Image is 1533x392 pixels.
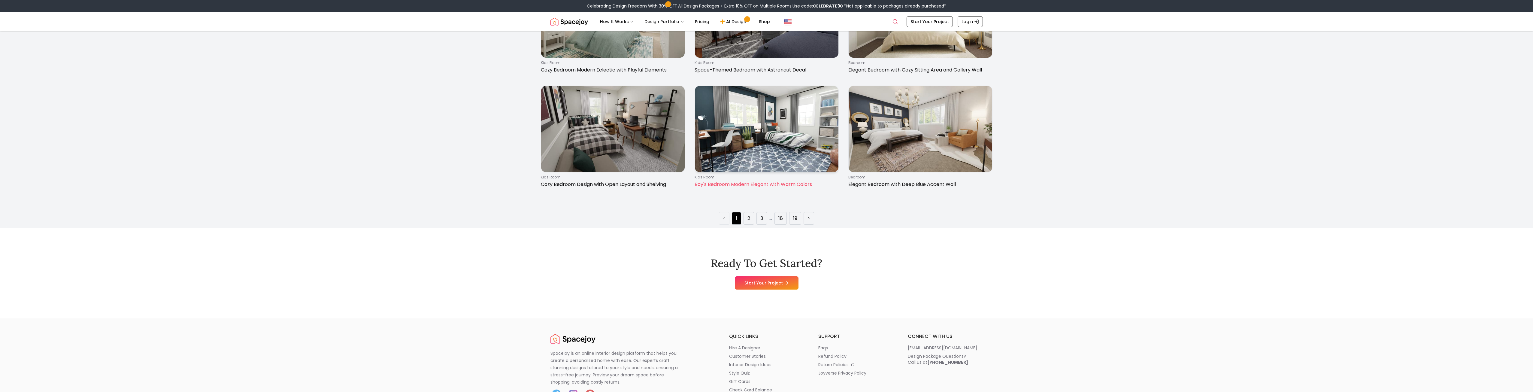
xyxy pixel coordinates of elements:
[550,350,685,386] p: Spacejoy is an online interior design platform that helps you create a personalized home with eas...
[908,353,968,365] div: Design Package Questions? Call us at
[927,359,968,365] b: [PHONE_NUMBER]
[778,215,783,222] a: Page 18
[908,345,977,351] p: [EMAIL_ADDRESS][DOMAIN_NAME]
[723,215,726,222] a: Previous page
[754,16,775,28] a: Shop
[695,86,839,190] a: Boy's Bedroom Modern Elegant with Warm Colorskids roomBoy's Bedroom Modern Elegant with Warm Colors
[729,345,804,351] a: hire a designer
[729,370,804,376] a: style quiz
[818,370,866,376] p: joyverse privacy policy
[760,215,763,222] a: Page 3
[908,353,983,365] a: Design Package Questions?Call us at[PHONE_NUMBER]
[729,353,766,359] p: customer stories
[818,333,893,340] h6: support
[729,333,804,340] h6: quick links
[729,370,750,376] p: style quiz
[849,86,992,172] img: Elegant Bedroom with Deep Blue Accent Wall
[541,86,685,190] a: Cozy Bedroom Design with Open Layout and Shelvingkids roomCozy Bedroom Design with Open Layout an...
[695,181,836,188] p: Boy's Bedroom Modern Elegant with Warm Colors
[550,333,595,345] img: Spacejoy Logo
[807,215,810,222] a: Next page
[735,276,798,290] a: Start Your Project
[908,333,983,340] h6: connect with us
[848,60,990,65] p: bedroom
[541,175,683,180] p: kids room
[729,362,804,368] a: interior design ideas
[729,345,760,351] p: hire a designer
[793,215,797,222] a: Page 19
[595,16,775,28] nav: Main
[587,3,946,9] div: Celebrating Design Freedom With 30% OFF All Design Packages + Extra 10% OFF on Multiple Rooms.
[695,66,836,74] p: Space-Themed Bedroom with Astronaut Decal
[818,370,893,376] a: joyverse privacy policy
[595,16,638,28] button: How It Works
[848,86,992,190] a: Elegant Bedroom with Deep Blue Accent WallbedroomElegant Bedroom with Deep Blue Accent Wall
[818,362,849,368] p: return policies
[792,3,843,9] span: Use code:
[813,3,843,9] b: CELEBRATE30
[769,215,772,222] a: Jump forward
[818,353,893,359] a: refund policy
[908,345,983,351] a: [EMAIL_ADDRESS][DOMAIN_NAME]
[541,66,683,74] p: Cozy Bedroom Modern Eclectic with Playful Elements
[848,66,990,74] p: Elegant Bedroom with Cozy Sitting Area and Gallery Wall
[843,3,946,9] span: *Not applicable to packages already purchased*
[818,345,893,351] a: faqs
[541,181,683,188] p: Cozy Bedroom Design with Open Layout and Shelving
[848,181,990,188] p: Elegant Bedroom with Deep Blue Accent Wall
[550,16,588,28] img: Spacejoy Logo
[715,16,753,28] a: AI Design
[784,18,792,25] img: United States
[711,257,822,269] h2: Ready To Get Started?
[695,175,836,180] p: kids room
[695,86,838,172] img: Boy's Bedroom Modern Elegant with Warm Colors
[729,362,771,368] p: interior design ideas
[690,16,714,28] a: Pricing
[719,212,814,225] ul: Pagination
[818,345,828,351] p: faqs
[550,333,595,345] a: Spacejoy
[640,16,689,28] button: Design Portfolio
[729,378,804,384] a: gift cards
[818,353,847,359] p: refund policy
[541,60,683,65] p: kids room
[550,16,588,28] a: Spacejoy
[958,16,983,27] a: Login
[907,16,953,27] a: Start Your Project
[736,215,737,222] a: Page 1 is your current page
[848,175,990,180] p: bedroom
[729,378,750,384] p: gift cards
[541,86,685,172] img: Cozy Bedroom Design with Open Layout and Shelving
[729,353,804,359] a: customer stories
[818,362,893,368] a: return policies
[550,12,983,31] nav: Global
[695,60,836,65] p: kids room
[747,215,750,222] a: Page 2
